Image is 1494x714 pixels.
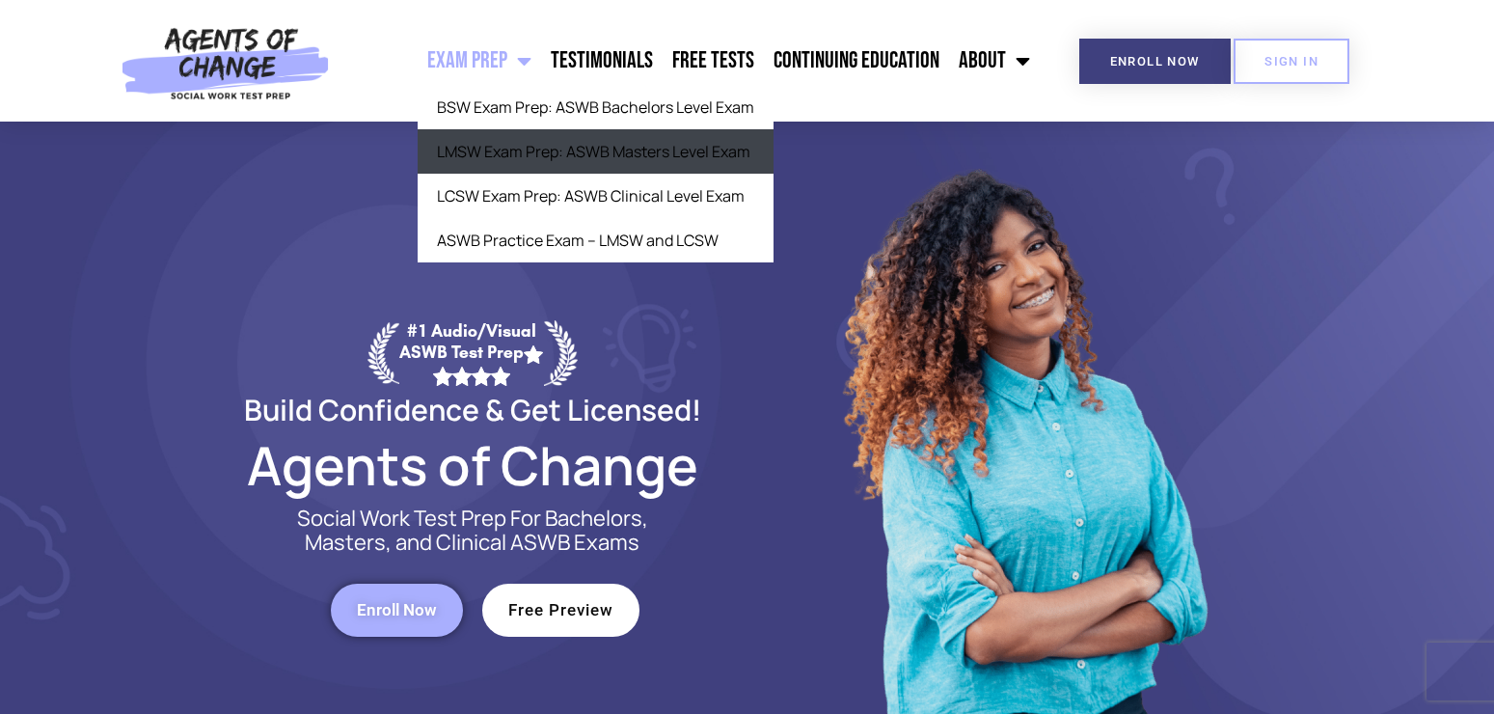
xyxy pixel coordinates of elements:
[340,37,1039,85] nav: Menu
[663,37,764,85] a: Free Tests
[418,129,774,174] a: LMSW Exam Prep: ASWB Masters Level Exam
[418,37,541,85] a: Exam Prep
[541,37,663,85] a: Testimonials
[949,37,1040,85] a: About
[198,396,747,424] h2: Build Confidence & Get Licensed!
[764,37,949,85] a: Continuing Education
[482,584,639,637] a: Free Preview
[399,320,544,385] div: #1 Audio/Visual ASWB Test Prep
[1110,55,1200,68] span: Enroll Now
[1234,39,1349,84] a: SIGN IN
[1079,39,1231,84] a: Enroll Now
[418,218,774,262] a: ASWB Practice Exam – LMSW and LCSW
[198,443,747,487] h2: Agents of Change
[418,85,774,129] a: BSW Exam Prep: ASWB Bachelors Level Exam
[418,174,774,218] a: LCSW Exam Prep: ASWB Clinical Level Exam
[1264,55,1318,68] span: SIGN IN
[331,584,463,637] a: Enroll Now
[275,507,670,555] p: Social Work Test Prep For Bachelors, Masters, and Clinical ASWB Exams
[357,602,437,618] span: Enroll Now
[418,85,774,262] ul: Exam Prep
[508,602,613,618] span: Free Preview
